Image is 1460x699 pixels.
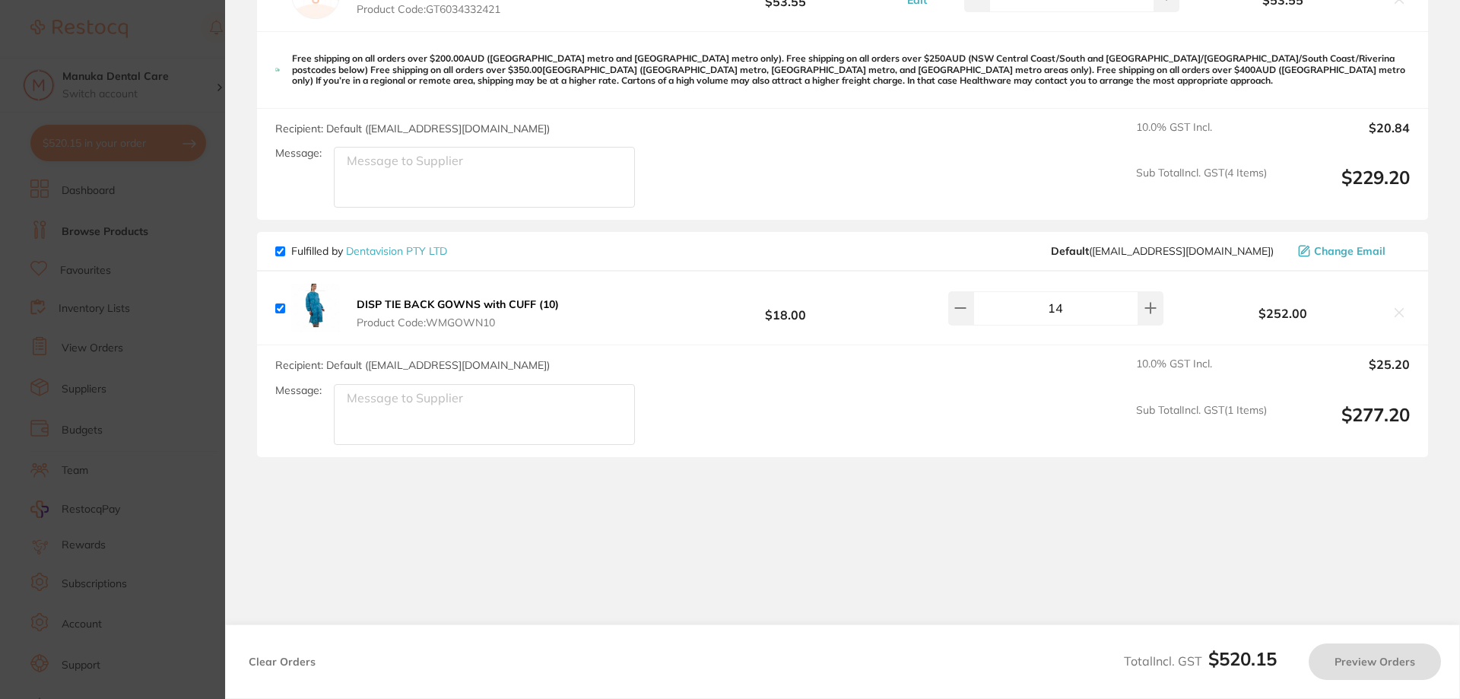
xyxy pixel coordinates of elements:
[1136,121,1267,154] span: 10.0 % GST Incl.
[1136,357,1267,391] span: 10.0 % GST Incl.
[275,384,322,397] label: Message:
[1309,643,1441,680] button: Preview Orders
[292,53,1410,86] p: Free shipping on all orders over $200.00AUD ([GEOGRAPHIC_DATA] metro and [GEOGRAPHIC_DATA] metro ...
[275,358,550,372] span: Recipient: Default ( [EMAIL_ADDRESS][DOMAIN_NAME] )
[1279,357,1410,391] output: $25.20
[275,147,322,160] label: Message:
[1136,404,1267,446] span: Sub Total Incl. GST ( 1 Items)
[1051,245,1274,257] span: orders@dentavision.com.au
[1208,647,1277,670] b: $520.15
[244,643,320,680] button: Clear Orders
[291,245,447,257] p: Fulfilled by
[357,316,559,329] span: Product Code: WMGOWN10
[1183,307,1382,320] b: $252.00
[352,297,563,329] button: DISP TIE BACK GOWNS with CUFF (10) Product Code:WMGOWN10
[1136,167,1267,208] span: Sub Total Incl. GST ( 4 Items)
[357,3,657,15] span: Product Code: GT6034332421
[1314,245,1385,257] span: Change Email
[357,297,559,311] b: DISP TIE BACK GOWNS with CUFF (10)
[672,294,899,322] b: $18.00
[275,122,550,135] span: Recipient: Default ( [EMAIL_ADDRESS][DOMAIN_NAME] )
[1124,653,1277,669] span: Total Incl. GST
[1293,244,1410,258] button: Change Email
[1051,244,1089,258] b: Default
[346,244,447,258] a: Dentavision PTY LTD
[1279,167,1410,208] output: $229.20
[291,284,340,332] img: cHFoZDN4cg
[1279,121,1410,154] output: $20.84
[1279,404,1410,446] output: $277.20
